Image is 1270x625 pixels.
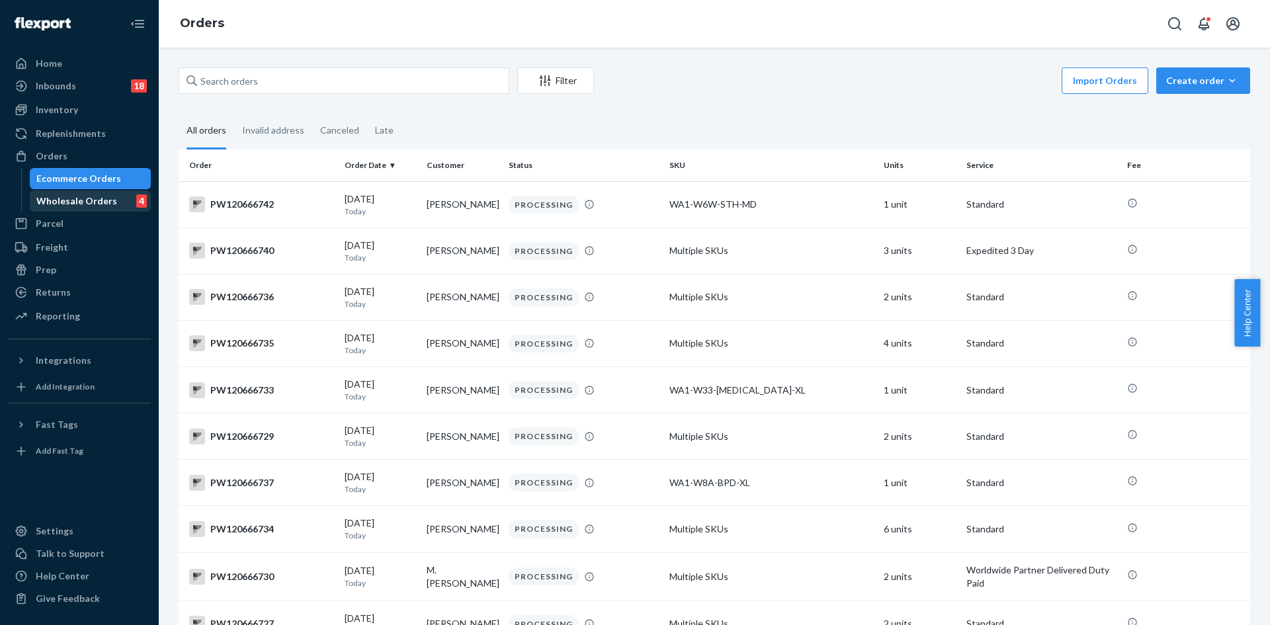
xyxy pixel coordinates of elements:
a: Inventory [8,99,151,120]
td: [PERSON_NAME] [421,413,503,460]
div: PW120666742 [189,196,334,212]
td: 2 units [878,413,960,460]
th: Service [961,149,1122,181]
div: Fast Tags [36,418,78,431]
div: Talk to Support [36,547,105,560]
p: Standard [966,430,1117,443]
div: PROCESSING [509,474,579,491]
div: [DATE] [345,517,416,541]
div: Wholesale Orders [36,194,117,208]
td: 2 units [878,274,960,320]
button: Create order [1156,67,1250,94]
p: Standard [966,290,1117,304]
p: Worldwide Partner Delivered Duty Paid [966,563,1117,590]
div: WA1-W33-[MEDICAL_DATA]-XL [669,384,873,397]
div: [DATE] [345,378,416,402]
button: Open notifications [1191,11,1217,37]
div: PW120666733 [189,382,334,398]
img: Flexport logo [15,17,71,30]
button: Fast Tags [8,414,151,435]
td: Multiple SKUs [664,228,878,274]
div: Parcel [36,217,63,230]
div: PW120666729 [189,429,334,444]
div: Freight [36,241,68,254]
div: [DATE] [345,424,416,448]
th: Order Date [339,149,421,181]
div: Add Fast Tag [36,445,83,456]
div: PROCESSING [509,196,579,214]
a: Add Integration [8,376,151,397]
div: WA1-W8A-BPD-XL [669,476,873,489]
div: PW120666735 [189,335,334,351]
div: PW120666734 [189,521,334,537]
div: Help Center [36,569,89,583]
div: PROCESSING [509,520,579,538]
div: PROCESSING [509,288,579,306]
div: [DATE] [345,192,416,217]
td: 6 units [878,506,960,552]
a: Ecommerce Orders [30,168,151,189]
input: Search orders [179,67,509,94]
td: [PERSON_NAME] [421,367,503,413]
td: Multiple SKUs [664,320,878,366]
td: [PERSON_NAME] [421,181,503,228]
div: Reporting [36,310,80,323]
div: PROCESSING [509,242,579,260]
div: Settings [36,524,73,538]
div: PW120666730 [189,569,334,585]
td: [PERSON_NAME] [421,274,503,320]
div: [DATE] [345,285,416,310]
p: Standard [966,476,1117,489]
div: PW120666737 [189,475,334,491]
a: Orders [180,16,224,30]
button: Give Feedback [8,588,151,609]
td: 1 unit [878,181,960,228]
a: Wholesale Orders4 [30,190,151,212]
div: PW120666740 [189,243,334,259]
button: Open account menu [1220,11,1246,37]
div: Prep [36,263,56,276]
a: Help Center [8,565,151,587]
div: Home [36,57,62,70]
div: Filter [518,74,593,87]
div: [DATE] [345,470,416,495]
a: Talk to Support [8,543,151,564]
div: Ecommerce Orders [36,172,121,185]
div: Canceled [320,113,359,147]
td: 4 units [878,320,960,366]
div: [DATE] [345,331,416,356]
td: Multiple SKUs [664,413,878,460]
p: Today [345,345,416,356]
p: Today [345,252,416,263]
td: 3 units [878,228,960,274]
td: Multiple SKUs [664,274,878,320]
p: Today [345,530,416,541]
div: PROCESSING [509,427,579,445]
td: [PERSON_NAME] [421,320,503,366]
button: Filter [517,67,594,94]
div: Inbounds [36,79,76,93]
a: Prep [8,259,151,280]
div: [DATE] [345,564,416,589]
th: SKU [664,149,878,181]
th: Fee [1122,149,1250,181]
div: PROCESSING [509,381,579,399]
div: PROCESSING [509,567,579,585]
p: Standard [966,384,1117,397]
div: Replenishments [36,127,106,140]
a: Settings [8,521,151,542]
div: Inventory [36,103,78,116]
a: Home [8,53,151,74]
td: [PERSON_NAME] [421,460,503,506]
button: Close Navigation [124,11,151,37]
p: Standard [966,522,1117,536]
div: Invalid address [242,113,304,147]
span: Help Center [1234,279,1260,347]
td: M. [PERSON_NAME] [421,552,503,601]
th: Order [179,149,339,181]
p: Today [345,206,416,217]
p: Standard [966,198,1117,211]
a: Parcel [8,213,151,234]
a: Inbounds18 [8,75,151,97]
p: Today [345,437,416,448]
